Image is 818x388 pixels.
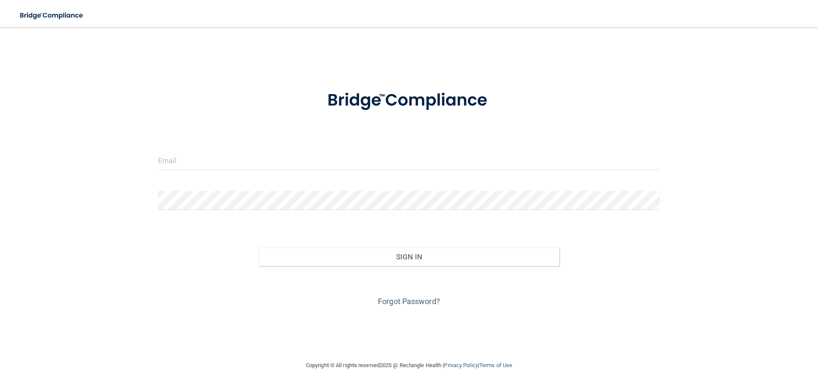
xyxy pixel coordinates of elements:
[158,151,660,170] input: Email
[378,297,440,306] a: Forgot Password?
[444,362,478,368] a: Privacy Policy
[253,352,565,379] div: Copyright © All rights reserved 2025 @ Rectangle Health | |
[13,7,91,24] img: bridge_compliance_login_screen.278c3ca4.svg
[479,362,512,368] a: Terms of Use
[310,78,508,123] img: bridge_compliance_login_screen.278c3ca4.svg
[259,247,560,266] button: Sign In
